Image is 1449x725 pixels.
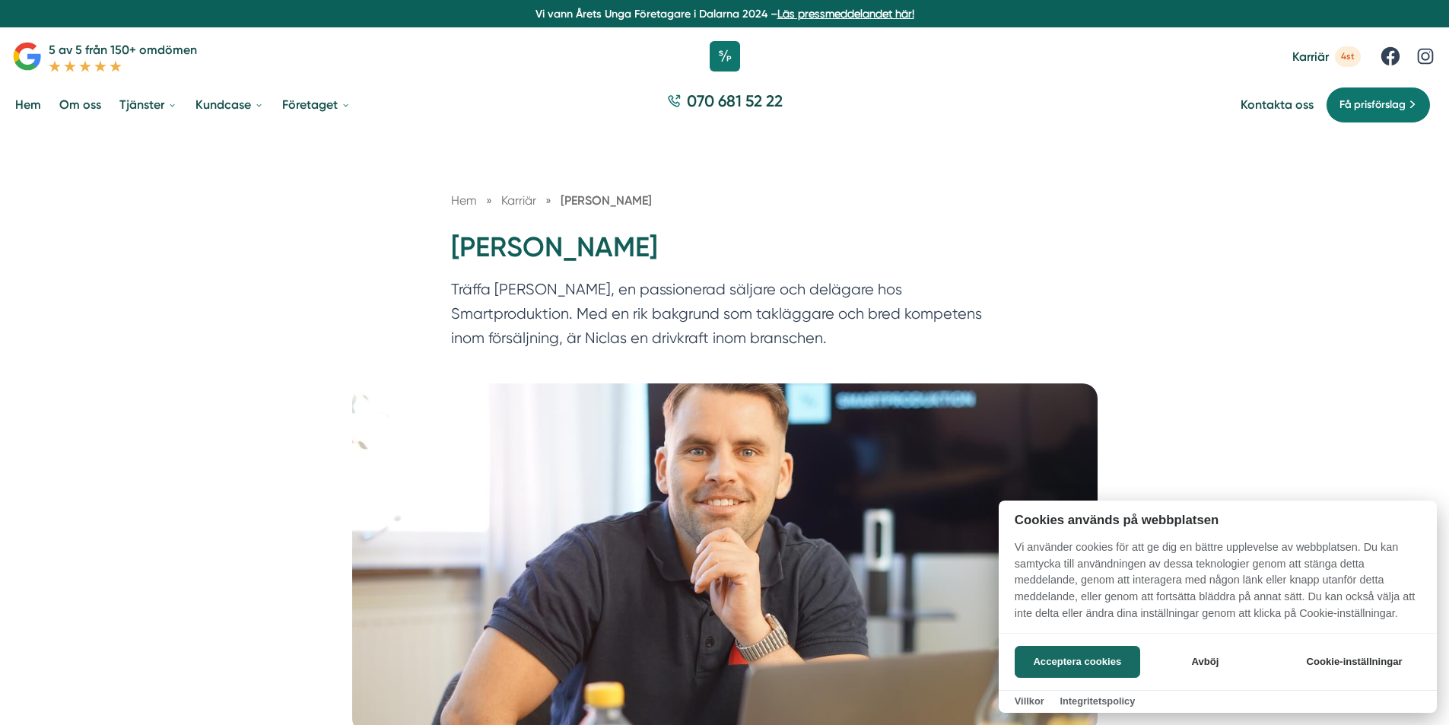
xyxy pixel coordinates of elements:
[1288,646,1421,678] button: Cookie-inställningar
[1145,646,1266,678] button: Avböj
[1015,695,1044,707] a: Villkor
[999,513,1437,527] h2: Cookies används på webbplatsen
[1060,695,1135,707] a: Integritetspolicy
[1015,646,1140,678] button: Acceptera cookies
[999,539,1437,632] p: Vi använder cookies för att ge dig en bättre upplevelse av webbplatsen. Du kan samtycka till anvä...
